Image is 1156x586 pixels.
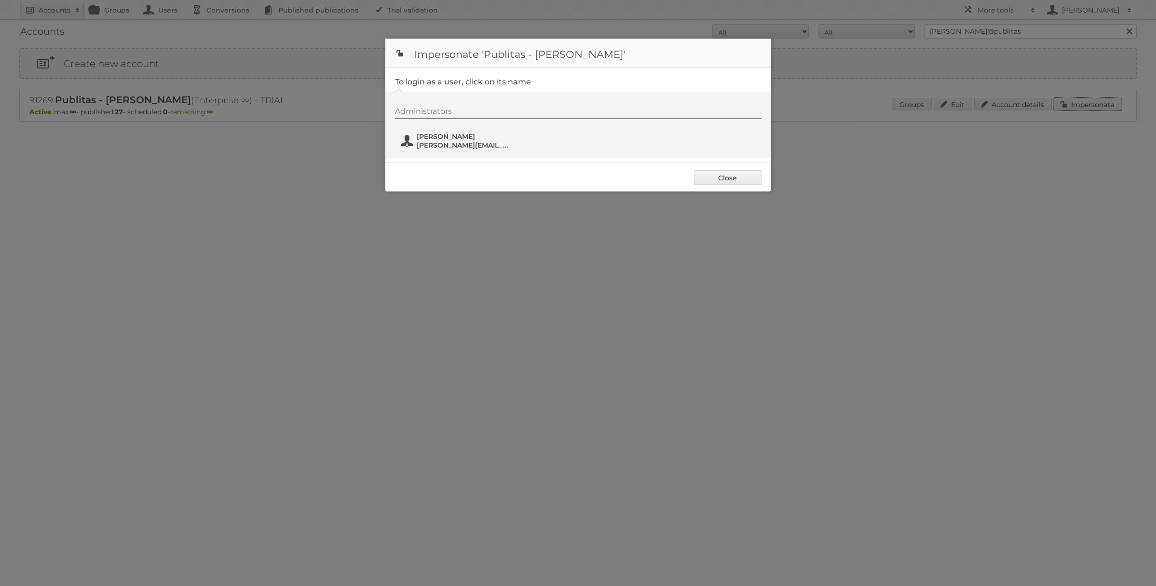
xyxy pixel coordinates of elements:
span: [PERSON_NAME][EMAIL_ADDRESS][DOMAIN_NAME] [417,141,510,150]
h1: Impersonate 'Publitas - [PERSON_NAME]' [385,39,771,68]
span: [PERSON_NAME] [417,132,510,141]
div: Administrators [395,107,762,119]
button: [PERSON_NAME] [PERSON_NAME][EMAIL_ADDRESS][DOMAIN_NAME] [400,131,513,150]
legend: To login as a user, click on its name [395,77,531,86]
a: Close [694,170,762,185]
